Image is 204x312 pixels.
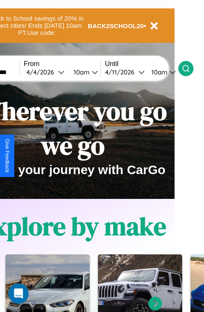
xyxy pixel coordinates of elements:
b: BACK2SCHOOL20 [88,22,144,29]
div: Give Feedback [4,139,10,173]
div: Open Intercom Messenger [8,283,29,304]
label: Until [105,60,178,68]
button: 4/4/2026 [24,68,67,77]
div: 4 / 4 / 2026 [26,68,58,76]
label: From [24,60,101,68]
button: 10am [145,68,178,77]
div: 10am [147,68,170,76]
div: 4 / 11 / 2026 [105,68,138,76]
button: 10am [67,68,101,77]
div: 10am [69,68,92,76]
